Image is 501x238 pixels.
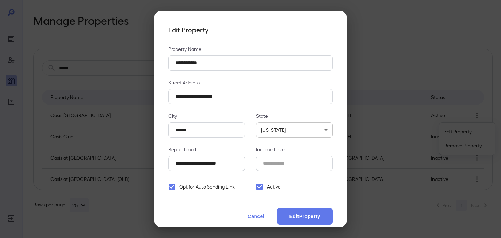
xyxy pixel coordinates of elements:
[256,113,333,120] p: State
[241,208,271,225] button: Cancel
[168,25,333,34] h4: Edit Property
[168,79,333,86] p: Street Address
[168,46,333,53] p: Property Name
[256,122,333,138] div: [US_STATE]
[267,183,281,190] span: Active
[179,183,235,190] span: Opt for Auto Sending Link
[277,208,333,225] button: EditProperty
[168,146,245,153] p: Report Email
[256,146,333,153] p: Income Level
[168,113,245,120] p: City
